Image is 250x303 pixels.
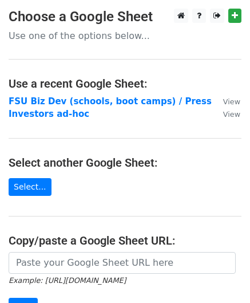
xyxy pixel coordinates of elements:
[9,77,241,90] h4: Use a recent Google Sheet:
[9,252,236,274] input: Paste your Google Sheet URL here
[9,234,241,247] h4: Copy/paste a Google Sheet URL:
[9,178,51,196] a: Select...
[212,109,240,119] a: View
[223,97,240,106] small: View
[9,276,126,285] small: Example: [URL][DOMAIN_NAME]
[9,156,241,170] h4: Select another Google Sheet:
[9,96,212,107] a: FSU Biz Dev (schools, boot camps) / Press
[9,109,89,119] a: Investors ad-hoc
[9,9,241,25] h3: Choose a Google Sheet
[9,30,241,42] p: Use one of the options below...
[223,110,240,119] small: View
[212,96,240,107] a: View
